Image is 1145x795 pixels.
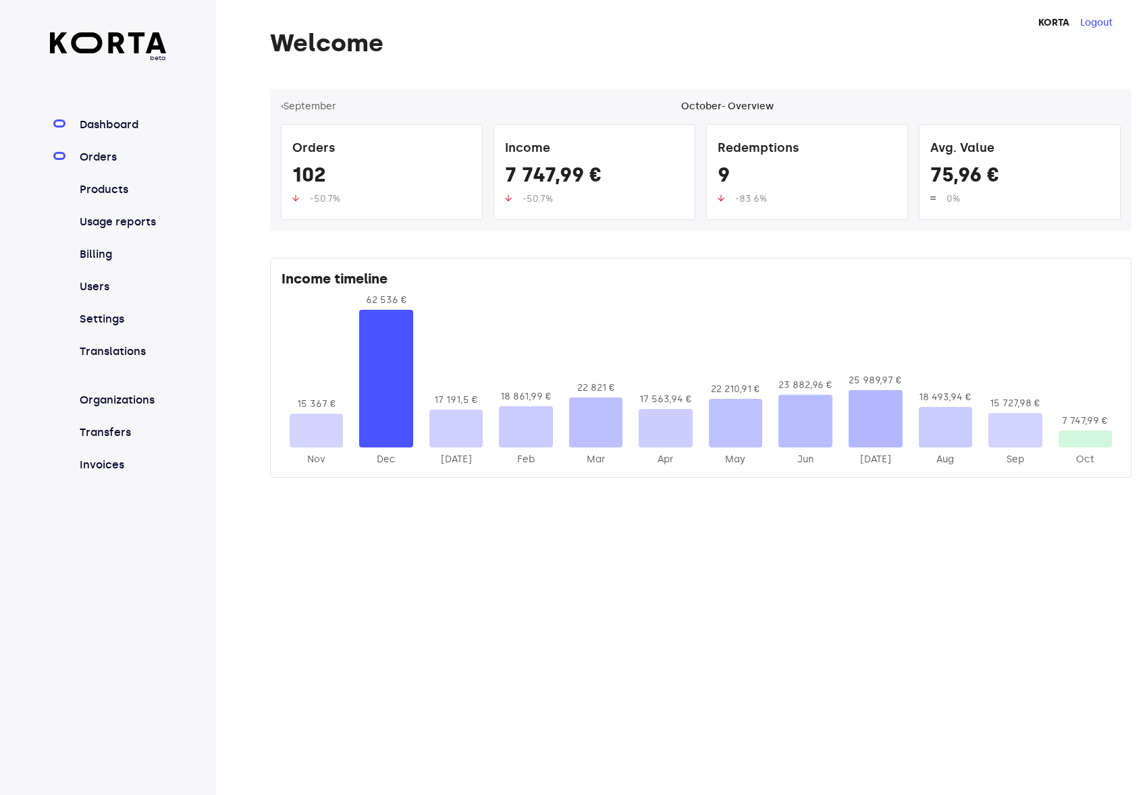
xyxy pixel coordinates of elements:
[50,53,167,63] span: beta
[77,424,167,441] a: Transfers
[429,453,483,466] div: 2025-Jan
[270,30,1131,57] h1: Welcome
[778,453,832,466] div: 2025-Jun
[77,117,167,133] a: Dashboard
[681,100,774,113] div: October - Overview
[1038,17,1069,28] strong: KORTA
[290,397,343,411] div: 15 367 €
[282,269,1120,294] div: Income timeline
[281,100,336,113] button: ‹September
[290,453,343,466] div: 2024-Nov
[988,397,1042,410] div: 15 727,98 €
[639,453,692,466] div: 2025-Apr
[77,246,167,263] a: Billing
[292,163,471,192] div: 102
[359,453,412,466] div: 2024-Dec
[50,32,167,63] a: beta
[77,149,167,165] a: Orders
[735,193,767,204] span: -83.6%
[1059,414,1112,428] div: 7 747,99 €
[849,453,902,466] div: 2025-Jul
[639,393,692,406] div: 17 563,94 €
[77,279,167,295] a: Users
[310,193,340,204] span: -50.7%
[709,383,762,396] div: 22 210,91 €
[77,457,167,473] a: Invoices
[292,194,299,202] img: up
[499,390,552,404] div: 18 861,99 €
[77,311,167,327] a: Settings
[505,194,512,202] img: up
[919,391,972,404] div: 18 493,94 €
[718,136,897,163] div: Redemptions
[930,194,936,202] img: up
[77,214,167,230] a: Usage reports
[569,381,622,395] div: 22 821 €
[505,163,684,192] div: 7 747,99 €
[778,379,832,392] div: 23 882,96 €
[77,182,167,198] a: Products
[849,374,902,387] div: 25 989,97 €
[50,32,167,53] img: Korta
[569,453,622,466] div: 2025-Mar
[77,392,167,408] a: Organizations
[1059,453,1112,466] div: 2025-Oct
[919,453,972,466] div: 2025-Aug
[429,393,483,407] div: 17 191,5 €
[523,193,553,204] span: -50.7%
[930,163,1109,192] div: 75,96 €
[505,136,684,163] div: Income
[988,453,1042,466] div: 2025-Sep
[292,136,471,163] div: Orders
[718,194,724,202] img: up
[359,294,412,307] div: 62 536 €
[947,193,960,204] span: 0%
[718,163,897,192] div: 9
[709,453,762,466] div: 2025-May
[930,136,1109,163] div: Avg. Value
[77,344,167,360] a: Translations
[499,453,552,466] div: 2025-Feb
[1080,16,1113,30] button: Logout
